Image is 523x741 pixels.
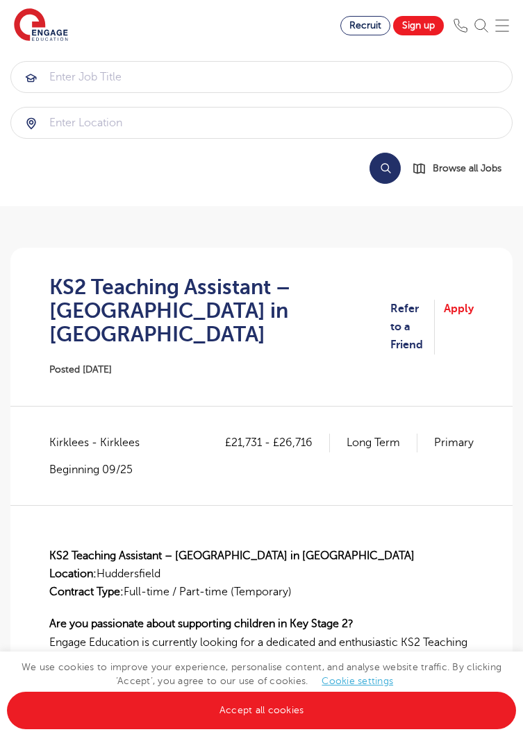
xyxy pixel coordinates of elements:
[225,434,330,452] p: £21,731 - £26,716
[7,662,516,715] span: We use cookies to improve your experience, personalise content, and analyse website traffic. By c...
[49,617,354,630] strong: Are you passionate about supporting children in Key Stage 2?
[49,586,124,598] strong: Contract Type:
[49,547,474,602] p: Huddersfield Full-time / Part-time (Temporary)
[11,108,512,138] input: Submit
[393,16,444,35] a: Sign up
[49,275,390,346] h1: KS2 Teaching Assistant – [GEOGRAPHIC_DATA] in [GEOGRAPHIC_DATA]
[370,153,401,184] button: Search
[454,19,467,33] img: Phone
[433,160,501,176] span: Browse all Jobs
[347,434,417,452] p: Long Term
[7,692,516,729] a: Accept all cookies
[444,300,474,355] a: Apply
[474,19,488,33] img: Search
[10,61,513,93] div: Submit
[349,20,381,31] span: Recruit
[49,568,97,580] strong: Location:
[49,615,474,706] p: Engage Education is currently looking for a dedicated and enthusiastic KS2 Teaching Assistant to ...
[49,364,112,375] span: Posted [DATE]
[434,434,474,452] p: Primary
[49,550,415,562] strong: KS2 Teaching Assistant – [GEOGRAPHIC_DATA] in [GEOGRAPHIC_DATA]
[49,462,153,477] p: Beginning 09/25
[49,434,153,452] span: Kirklees - Kirklees
[322,676,393,686] a: Cookie settings
[390,300,435,355] a: Refer to a Friend
[10,107,513,139] div: Submit
[495,19,509,33] img: Mobile Menu
[14,8,68,43] img: Engage Education
[412,160,513,176] a: Browse all Jobs
[11,62,512,92] input: Submit
[340,16,390,35] a: Recruit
